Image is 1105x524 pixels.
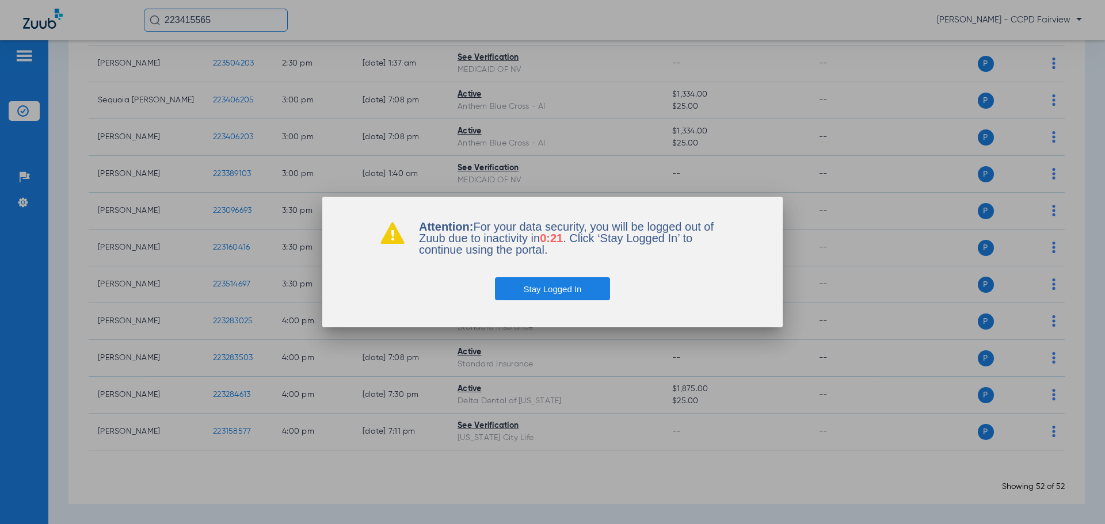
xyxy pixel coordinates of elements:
button: Stay Logged In [495,277,611,300]
b: Attention: [419,220,473,233]
p: For your data security, you will be logged out of Zuub due to inactivity in . Click ‘Stay Logged ... [419,221,725,255]
img: warning [380,221,405,244]
iframe: Chat Widget [1047,469,1105,524]
span: 0:21 [540,232,563,244]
